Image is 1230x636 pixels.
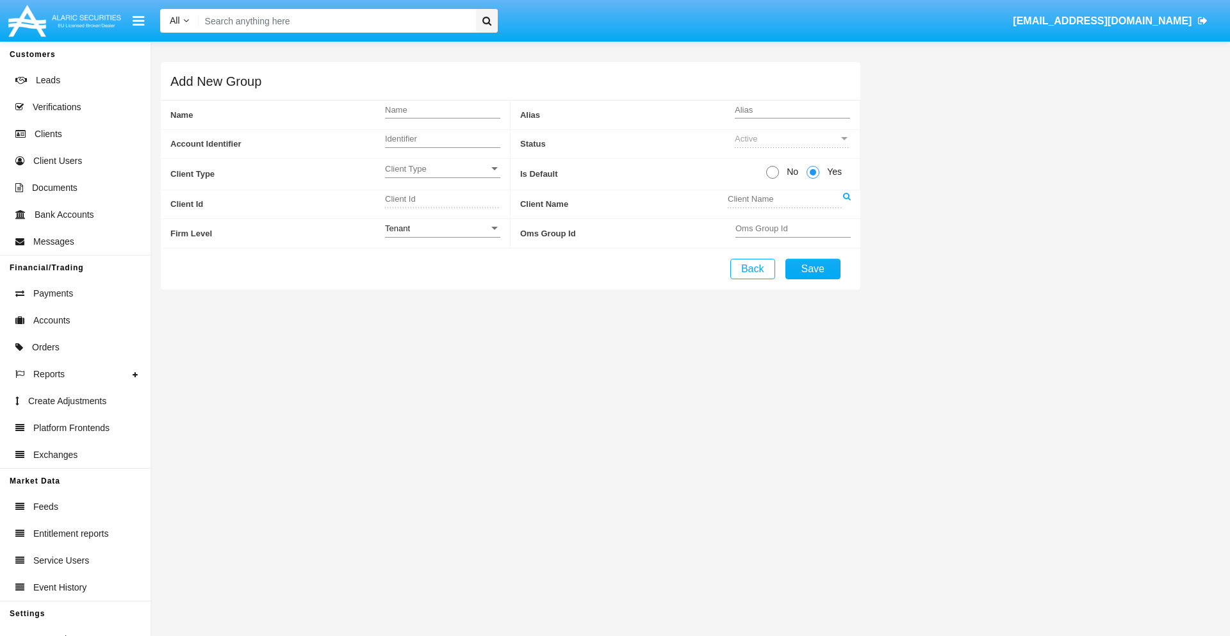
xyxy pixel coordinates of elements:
span: Client Name [520,190,728,219]
span: Create Adjustments [28,395,106,408]
img: Logo image [6,2,123,40]
h5: Add New Group [170,76,261,86]
button: Back [730,259,775,279]
span: Feeds [33,500,58,514]
span: Client Users [33,154,82,168]
span: All [170,15,180,26]
span: Payments [33,287,73,300]
span: Client Type [385,163,489,174]
span: Is Default [520,159,766,189]
span: Event History [33,581,86,594]
span: No [779,165,801,179]
span: Documents [32,181,78,195]
span: Reports [33,368,65,381]
span: Status [520,130,735,159]
span: Accounts [33,314,70,327]
span: Service Users [33,554,89,567]
span: Tenant [385,224,410,233]
button: Save [785,259,840,279]
span: Active [735,134,757,143]
span: Firm Level [170,219,385,248]
span: Oms Group Id [520,219,735,248]
span: Platform Frontends [33,421,110,435]
span: Alias [520,101,735,129]
span: Account Identifier [170,130,385,159]
span: Entitlement reports [33,527,109,541]
span: Verifications [33,101,81,114]
span: Leads [36,74,60,87]
span: Yes [819,165,845,179]
span: Clients [35,127,62,141]
span: Bank Accounts [35,208,94,222]
input: Search [199,9,471,33]
span: Exchanges [33,448,78,462]
span: Name [170,101,385,129]
span: Client Type [170,159,385,189]
span: Messages [33,235,74,249]
span: [EMAIL_ADDRESS][DOMAIN_NAME] [1013,15,1192,26]
span: Orders [32,341,60,354]
span: Client Id [170,190,385,219]
a: [EMAIL_ADDRESS][DOMAIN_NAME] [1007,3,1214,39]
a: All [160,14,199,28]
